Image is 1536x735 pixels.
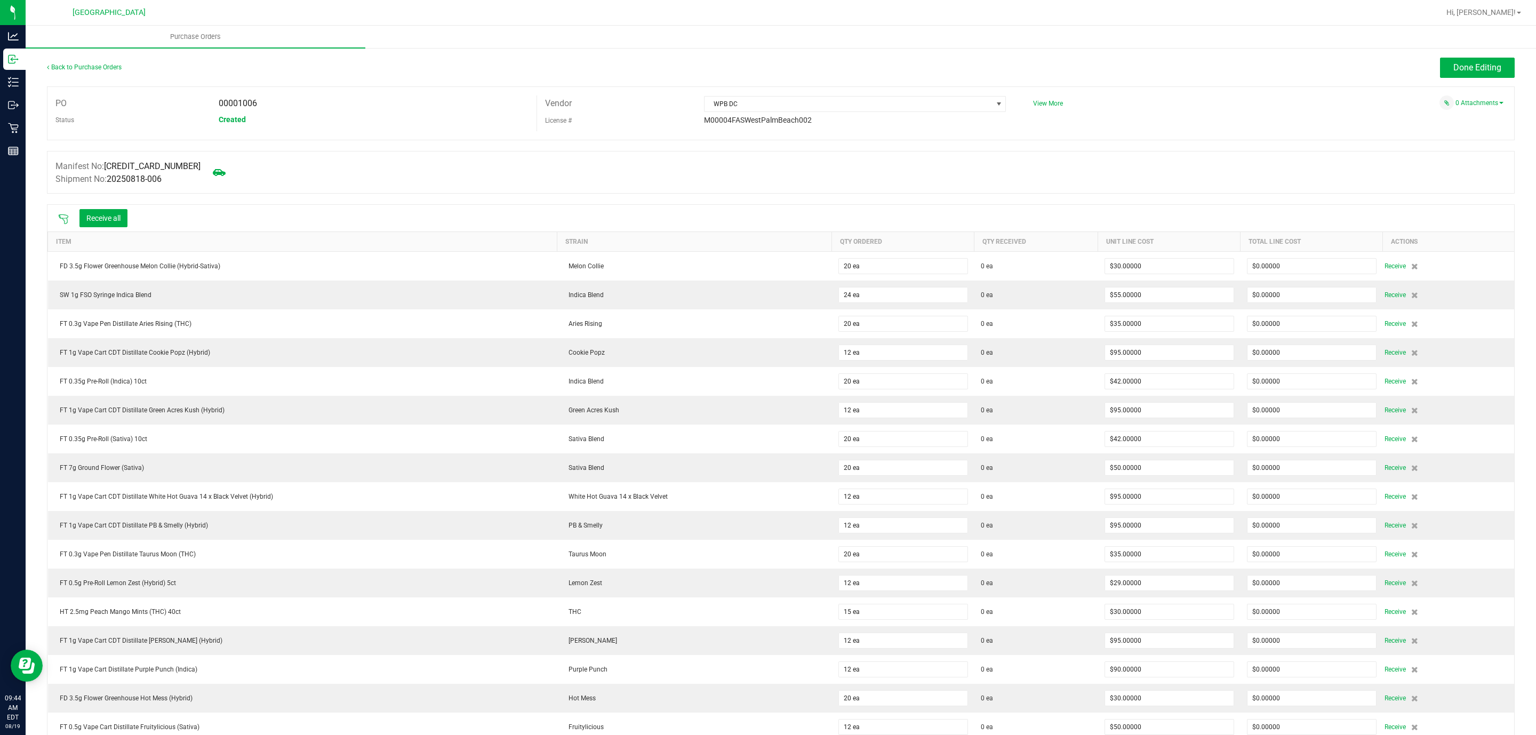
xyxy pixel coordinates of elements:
span: Sativa Blend [563,435,604,443]
span: THC [563,608,581,616]
span: 0 ea [981,463,993,473]
input: 0 ea [839,489,967,504]
inline-svg: Analytics [8,31,19,42]
th: Qty Ordered [832,231,974,251]
inline-svg: Retail [8,123,19,133]
input: $0.00000 [1105,720,1234,734]
span: Receive [1385,721,1406,733]
span: M00004FASWestPalmBeach002 [704,116,812,124]
input: $0.00000 [1105,547,1234,562]
div: HT 2.5mg Peach Mango Mints (THC) 40ct [54,607,551,617]
input: $0.00000 [1105,633,1234,648]
button: Receive all [79,209,127,227]
input: 0 ea [839,662,967,677]
input: $0.00000 [1247,604,1376,619]
span: 20250818-006 [107,174,162,184]
input: $0.00000 [1247,287,1376,302]
span: 0 ea [981,348,993,357]
span: White Hot Guava 14 x Black Velvet [563,493,668,500]
th: Strain [557,231,831,251]
span: 0 ea [981,521,993,530]
span: 0 ea [981,405,993,415]
inline-svg: Inventory [8,77,19,87]
input: 0 ea [839,691,967,706]
span: 0 ea [981,693,993,703]
div: FD 3.5g Flower Greenhouse Hot Mess (Hybrid) [54,693,551,703]
span: Indica Blend [563,378,604,385]
inline-svg: Outbound [8,100,19,110]
input: $0.00000 [1247,518,1376,533]
input: 0 ea [839,518,967,533]
span: Receive [1385,461,1406,474]
label: Manifest No: [55,160,201,173]
div: FT 0.3g Vape Pen Distillate Aries Rising (THC) [54,319,551,329]
input: $0.00000 [1105,287,1234,302]
input: $0.00000 [1247,316,1376,331]
input: 0 ea [839,547,967,562]
a: 0 Attachments [1455,99,1503,107]
input: 0 ea [839,576,967,590]
input: $0.00000 [1105,374,1234,389]
span: Indica Blend [563,291,604,299]
span: Cookie Popz [563,349,605,356]
span: Created [219,115,246,124]
span: 0 ea [981,261,993,271]
inline-svg: Reports [8,146,19,156]
span: 0 ea [981,578,993,588]
input: 0 ea [839,633,967,648]
span: Lemon Zest [563,579,602,587]
div: FT 0.3g Vape Pen Distillate Taurus Moon (THC) [54,549,551,559]
span: Fruitylicious [563,723,604,731]
input: $0.00000 [1105,432,1234,446]
input: $0.00000 [1247,489,1376,504]
span: 0 ea [981,549,993,559]
span: Done Editing [1453,62,1501,73]
a: Purchase Orders [26,26,365,48]
span: Receive [1385,605,1406,618]
input: $0.00000 [1247,576,1376,590]
input: $0.00000 [1247,720,1376,734]
span: Receive [1385,289,1406,301]
span: 0 ea [981,377,993,386]
input: $0.00000 [1105,691,1234,706]
label: PO [55,95,67,111]
span: Purchase Orders [156,32,235,42]
input: 0 ea [839,432,967,446]
span: [CREDIT_CARD_NUMBER] [104,161,201,171]
div: FT 0.5g Vape Cart Distillate Fruitylicious (Sativa) [54,722,551,732]
input: $0.00000 [1105,460,1234,475]
label: Vendor [545,95,572,111]
a: View More [1033,100,1063,107]
span: Receive [1385,346,1406,359]
span: Receive [1385,692,1406,705]
input: $0.00000 [1247,547,1376,562]
span: Melon Collie [563,262,604,270]
input: $0.00000 [1105,345,1234,360]
span: 0 ea [981,636,993,645]
span: Receive [1385,260,1406,273]
input: $0.00000 [1247,460,1376,475]
input: 0 ea [839,287,967,302]
span: Receive [1385,663,1406,676]
input: 0 ea [839,345,967,360]
div: FT 0.5g Pre-Roll Lemon Zest (Hybrid) 5ct [54,578,551,588]
span: [GEOGRAPHIC_DATA] [73,8,146,17]
span: Hot Mess [563,694,596,702]
th: Unit Line Cost [1098,231,1241,251]
button: Done Editing [1440,58,1515,78]
div: SW 1g FSO Syringe Indica Blend [54,290,551,300]
div: FD 3.5g Flower Greenhouse Melon Collie (Hybrid-Sativa) [54,261,551,271]
span: Attach a document [1439,95,1454,110]
input: $0.00000 [1247,374,1376,389]
input: $0.00000 [1105,259,1234,274]
inline-svg: Inbound [8,54,19,65]
span: 0 ea [981,434,993,444]
input: $0.00000 [1105,403,1234,418]
span: 0 ea [981,722,993,732]
span: 0 ea [981,492,993,501]
input: $0.00000 [1247,633,1376,648]
input: $0.00000 [1105,604,1234,619]
th: Total Line Cost [1241,231,1383,251]
input: $0.00000 [1247,662,1376,677]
